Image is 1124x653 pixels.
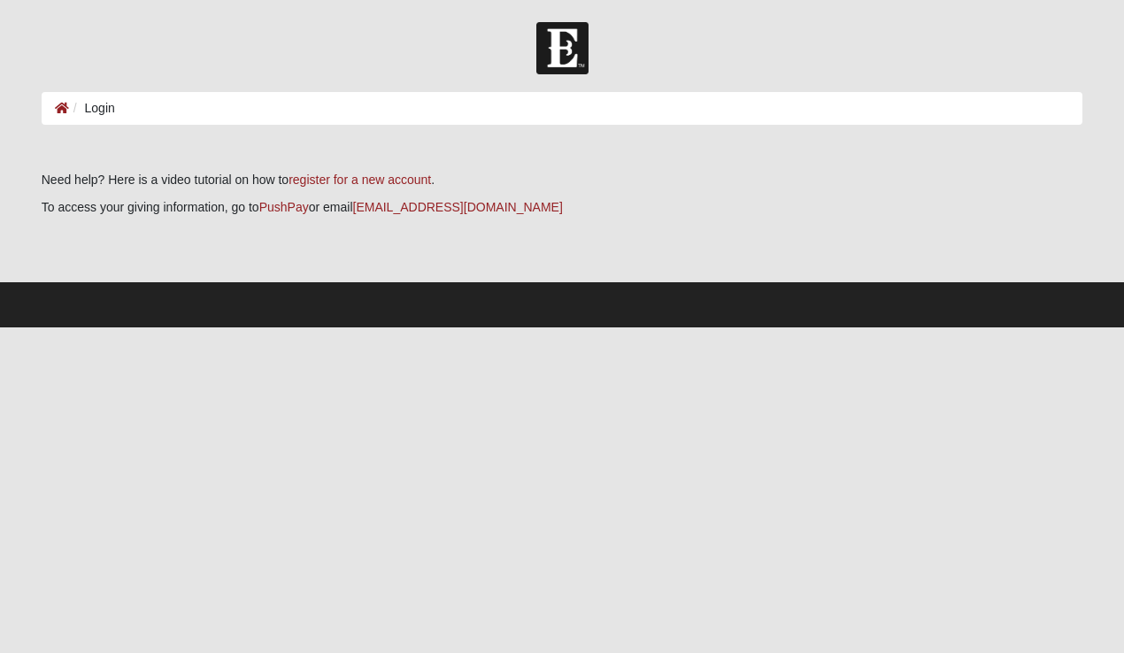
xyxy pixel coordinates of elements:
[536,22,589,74] img: Church of Eleven22 Logo
[289,173,431,187] a: register for a new account
[353,200,563,214] a: [EMAIL_ADDRESS][DOMAIN_NAME]
[69,99,115,118] li: Login
[42,171,1083,189] p: Need help? Here is a video tutorial on how to .
[42,198,1083,217] p: To access your giving information, go to or email
[259,200,309,214] a: PushPay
